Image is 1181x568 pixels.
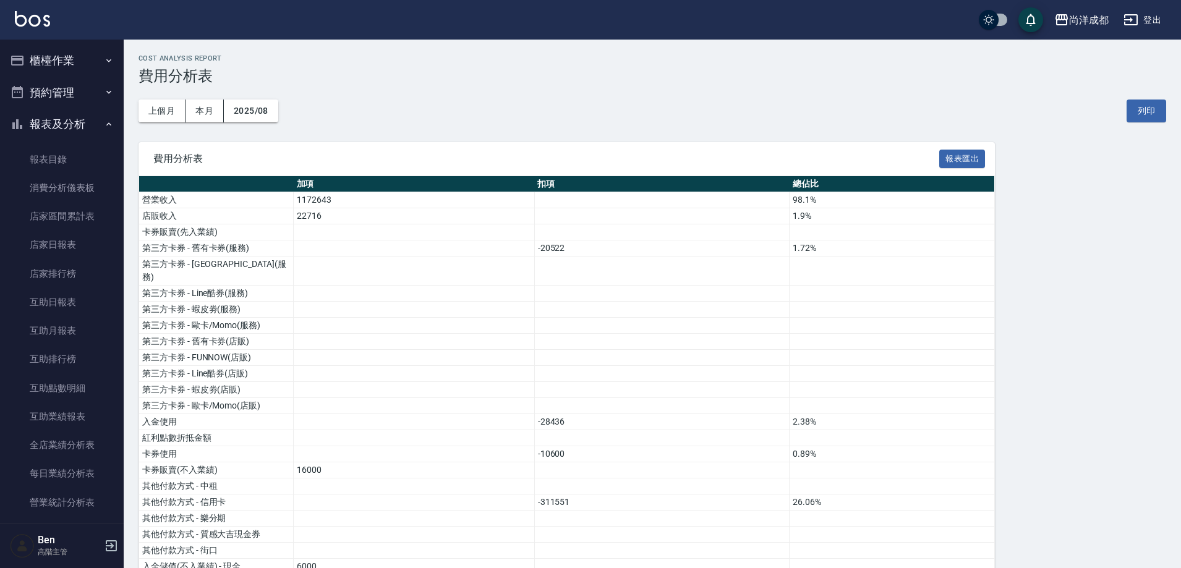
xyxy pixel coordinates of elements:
[139,446,294,462] td: 卡券使用
[38,534,101,546] h5: Ben
[139,192,294,208] td: 營業收入
[139,350,294,366] td: 第三方卡券 - FUNNOW(店販)
[15,11,50,27] img: Logo
[790,414,995,430] td: 2.38%
[294,176,535,192] th: 加項
[790,446,995,462] td: 0.89%
[5,316,119,345] a: 互助月報表
[790,240,995,256] td: 1.72%
[139,382,294,398] td: 第三方卡券 - 蝦皮劵(店販)
[185,100,224,122] button: 本月
[139,208,294,224] td: 店販收入
[534,494,790,511] td: -311551
[139,527,294,543] td: 其他付款方式 - 質感大吉現金券
[790,192,995,208] td: 98.1%
[5,288,119,316] a: 互助日報表
[294,462,535,478] td: 16000
[224,100,278,122] button: 2025/08
[139,398,294,414] td: 第三方卡券 - 歐卡/Momo(店販)
[139,462,294,478] td: 卡券販賣(不入業績)
[1049,7,1114,33] button: 尚洋成都
[38,546,101,557] p: 高階主管
[139,318,294,334] td: 第三方卡券 - 歐卡/Momo(服務)
[139,511,294,527] td: 其他付款方式 - 樂分期
[139,67,1166,85] h3: 費用分析表
[139,54,1166,62] h2: Cost analysis Report
[1119,9,1166,32] button: 登出
[139,334,294,350] td: 第三方卡券 - 舊有卡券(店販)
[5,402,119,431] a: 互助業績報表
[5,45,119,77] button: 櫃檯作業
[790,494,995,511] td: 26.06%
[153,153,939,165] span: 費用分析表
[5,517,119,545] a: 營業項目月分析表
[5,231,119,259] a: 店家日報表
[139,543,294,559] td: 其他付款方式 - 街口
[534,240,790,256] td: -20522
[5,431,119,459] a: 全店業績分析表
[139,224,294,240] td: 卡券販賣(先入業績)
[10,533,35,558] img: Person
[294,208,535,224] td: 22716
[139,478,294,494] td: 其他付款方式 - 中租
[139,494,294,511] td: 其他付款方式 - 信用卡
[790,208,995,224] td: 1.9%
[139,100,185,122] button: 上個月
[939,150,985,169] button: 報表匯出
[139,256,294,286] td: 第三方卡券 - [GEOGRAPHIC_DATA](服務)
[139,366,294,382] td: 第三方卡券 - Line酷券(店販)
[534,414,790,430] td: -28436
[139,302,294,318] td: 第三方卡券 - 蝦皮劵(服務)
[5,345,119,373] a: 互助排行榜
[5,202,119,231] a: 店家區間累計表
[139,286,294,302] td: 第三方卡券 - Line酷券(服務)
[139,414,294,430] td: 入金使用
[1127,100,1166,122] button: 列印
[294,192,535,208] td: 1172643
[5,488,119,517] a: 營業統計分析表
[5,374,119,402] a: 互助點數明細
[534,446,790,462] td: -10600
[534,176,790,192] th: 扣項
[5,260,119,288] a: 店家排行榜
[139,430,294,446] td: 紅利點數折抵金額
[5,459,119,488] a: 每日業績分析表
[139,240,294,256] td: 第三方卡券 - 舊有卡券(服務)
[5,145,119,174] a: 報表目錄
[1069,12,1109,28] div: 尚洋成都
[5,77,119,109] button: 預約管理
[5,108,119,140] button: 報表及分析
[5,174,119,202] a: 消費分析儀表板
[790,176,995,192] th: 總佔比
[1018,7,1043,32] button: save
